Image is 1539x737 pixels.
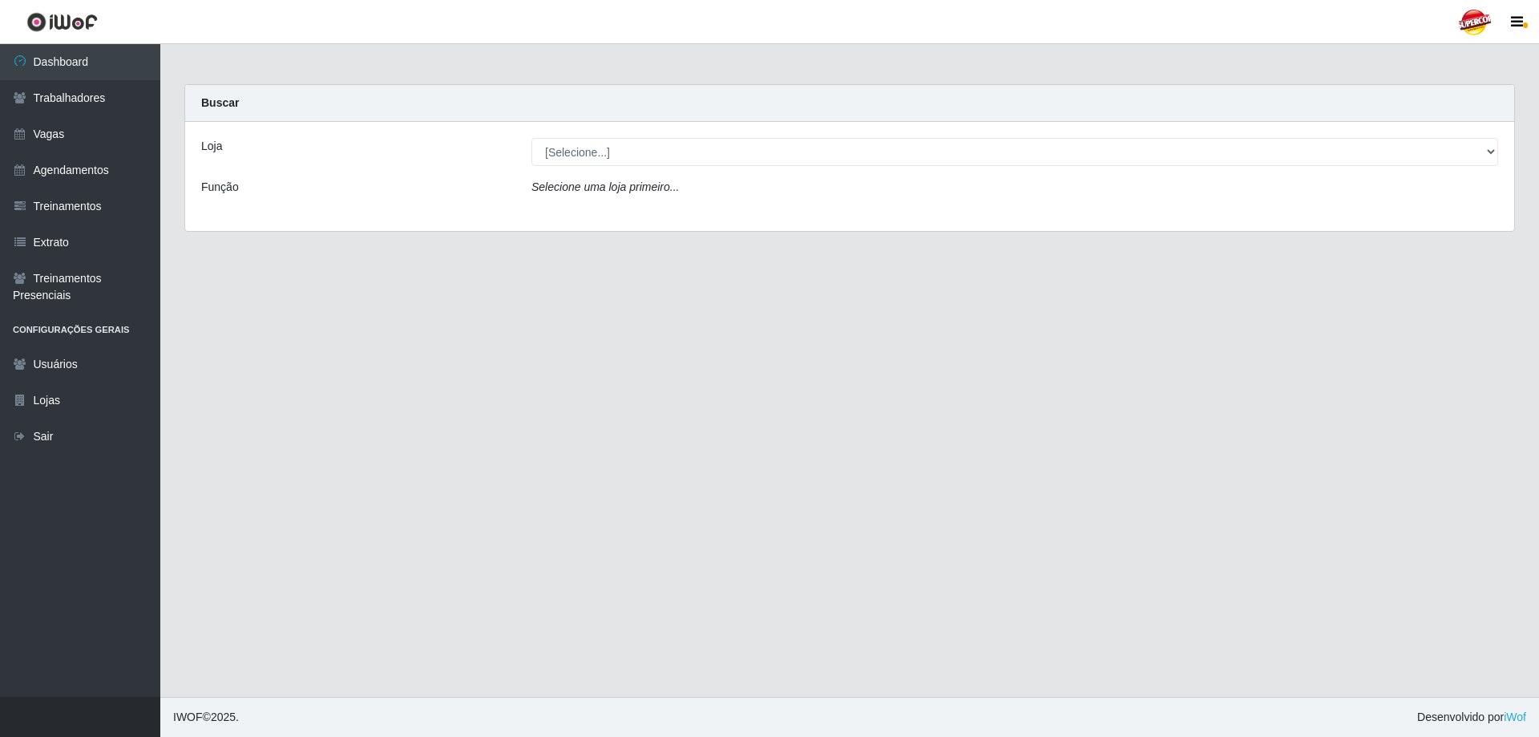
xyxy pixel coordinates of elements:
[201,96,239,109] strong: Buscar
[1504,711,1526,723] a: iWof
[173,711,203,723] span: IWOF
[201,138,222,155] label: Loja
[173,709,239,726] span: © 2025 .
[531,180,679,193] i: Selecione uma loja primeiro...
[201,179,239,196] label: Função
[1417,709,1526,726] span: Desenvolvido por
[26,12,98,32] img: CoreUI Logo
